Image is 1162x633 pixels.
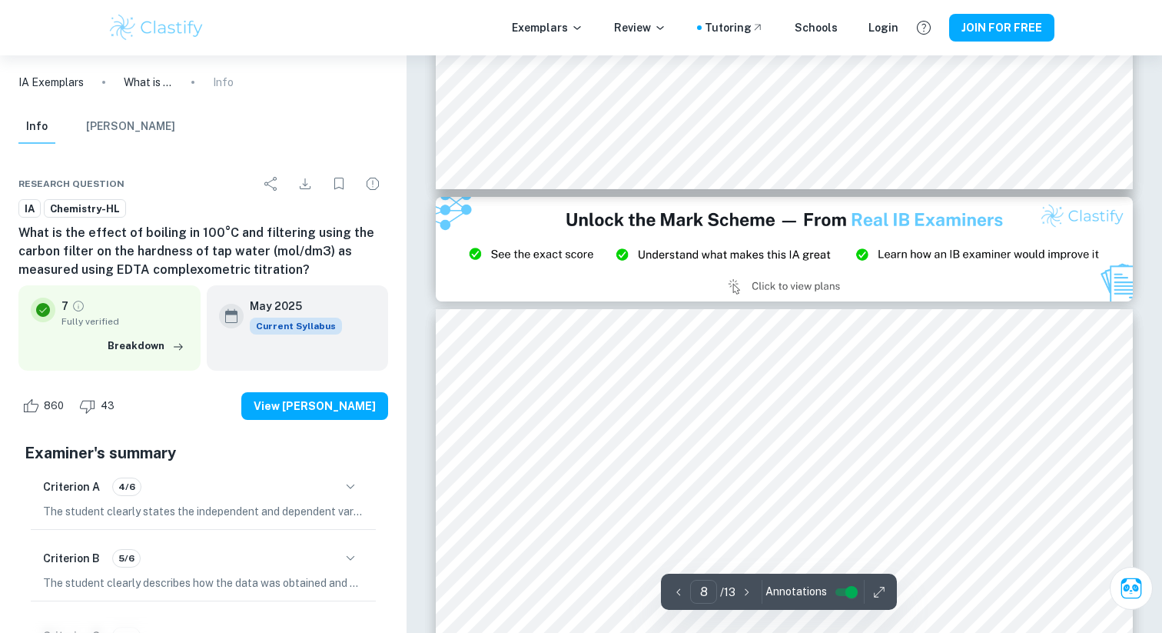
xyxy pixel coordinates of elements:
[241,392,388,420] button: View [PERSON_NAME]
[61,298,68,315] p: 7
[113,551,140,565] span: 5/6
[256,168,287,199] div: Share
[250,318,342,335] span: Current Syllabus
[25,441,382,465] h5: Examiner's summary
[18,177,124,191] span: Research question
[43,503,364,520] p: The student clearly states the independent and dependent variables in the research question, howe...
[35,398,72,414] span: 860
[512,19,583,36] p: Exemplars
[868,19,898,36] a: Login
[705,19,764,36] a: Tutoring
[949,14,1054,42] button: JOIN FOR FREE
[1110,567,1153,610] button: Ask Clai
[324,168,354,199] div: Bookmark
[213,74,234,91] p: Info
[44,199,126,218] a: Chemistry-HL
[104,335,188,358] button: Breakdown
[250,298,330,315] h6: May 2025
[43,575,364,591] p: The student clearly describes how the data was obtained and processed, providing a detailed and p...
[61,315,188,328] span: Fully verified
[290,168,320,199] div: Download
[43,478,100,495] h6: Criterion A
[86,110,175,144] button: [PERSON_NAME]
[795,19,838,36] a: Schools
[18,199,41,218] a: IA
[18,394,72,418] div: Like
[75,394,123,418] div: Dislike
[250,318,342,335] div: This exemplar is based on the current syllabus. Feel free to refer to it for inspiration/ideas wh...
[92,398,123,414] span: 43
[18,110,55,144] button: Info
[765,584,827,600] span: Annotations
[18,224,388,279] h6: What is the effect of boiling in 100°C and filtering using the carbon filter on the hardness of t...
[124,74,173,91] p: What is the effect of boiling in 100°C and filtering using the carbon filter on the hardness of t...
[357,168,388,199] div: Report issue
[19,202,40,217] span: IA
[720,584,735,601] p: / 13
[113,480,141,494] span: 4/6
[71,299,85,313] a: Grade fully verified
[18,74,84,91] a: IA Exemplars
[436,197,1133,302] img: Ad
[614,19,666,36] p: Review
[911,15,937,41] button: Help and Feedback
[43,550,100,567] h6: Criterion B
[45,202,125,217] span: Chemistry-HL
[108,12,205,43] img: Clastify logo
